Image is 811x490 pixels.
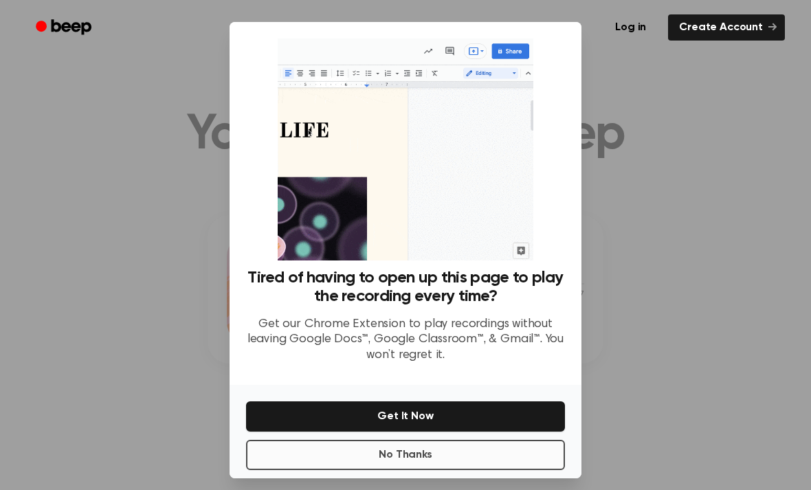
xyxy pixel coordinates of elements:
button: Get It Now [246,401,565,432]
a: Log in [601,12,660,43]
p: Get our Chrome Extension to play recordings without leaving Google Docs™, Google Classroom™, & Gm... [246,317,565,364]
a: Create Account [668,14,785,41]
img: Beep extension in action [278,38,533,260]
button: No Thanks [246,440,565,470]
h3: Tired of having to open up this page to play the recording every time? [246,269,565,306]
a: Beep [26,14,104,41]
